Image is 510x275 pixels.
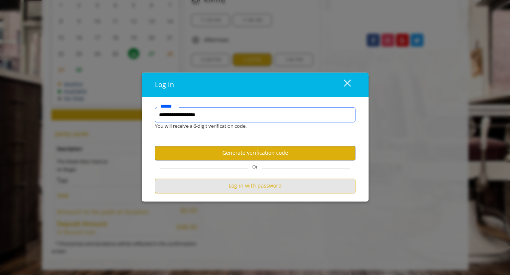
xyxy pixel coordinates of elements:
[248,163,262,170] span: Or
[330,77,355,92] button: close dialog
[155,80,174,89] span: Log in
[335,79,350,90] div: close dialog
[155,146,355,160] button: Generate verification code
[149,122,350,130] div: You will receive a 6-digit verification code.
[155,179,355,193] button: Log in with password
